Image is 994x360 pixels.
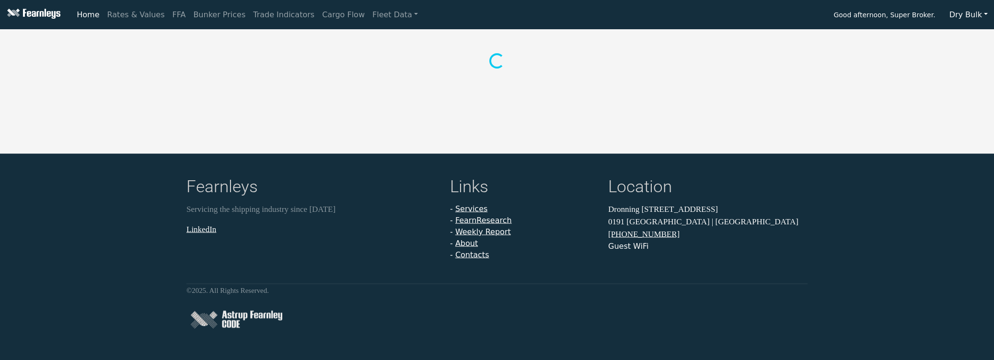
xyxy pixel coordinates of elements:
li: - [450,226,597,238]
small: © 2025 . All Rights Reserved. [186,287,269,294]
li: - [450,249,597,261]
a: Rates & Values [104,5,169,24]
button: Guest WiFi [608,241,648,252]
a: FearnResearch [455,216,512,225]
span: Good afternoon, Super Broker. [833,8,935,24]
p: 0191 [GEOGRAPHIC_DATA] | [GEOGRAPHIC_DATA] [608,215,808,228]
h4: Location [608,177,808,199]
a: Trade Indicators [249,5,318,24]
a: Home [73,5,103,24]
a: Services [455,204,487,213]
a: Cargo Flow [318,5,369,24]
button: Dry Bulk [943,6,994,24]
img: Fearnleys Logo [5,9,60,21]
h4: Fearnleys [186,177,439,199]
li: - [450,203,597,215]
a: [PHONE_NUMBER] [608,230,680,239]
a: About [455,239,478,248]
a: Fleet Data [369,5,422,24]
a: Contacts [455,250,489,259]
p: Dronning [STREET_ADDRESS] [608,203,808,216]
a: Bunker Prices [189,5,249,24]
li: - [450,238,597,249]
h4: Links [450,177,597,199]
p: Servicing the shipping industry since [DATE] [186,203,439,216]
a: LinkedIn [186,224,216,233]
a: Weekly Report [455,227,511,236]
li: - [450,215,597,226]
a: FFA [169,5,190,24]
